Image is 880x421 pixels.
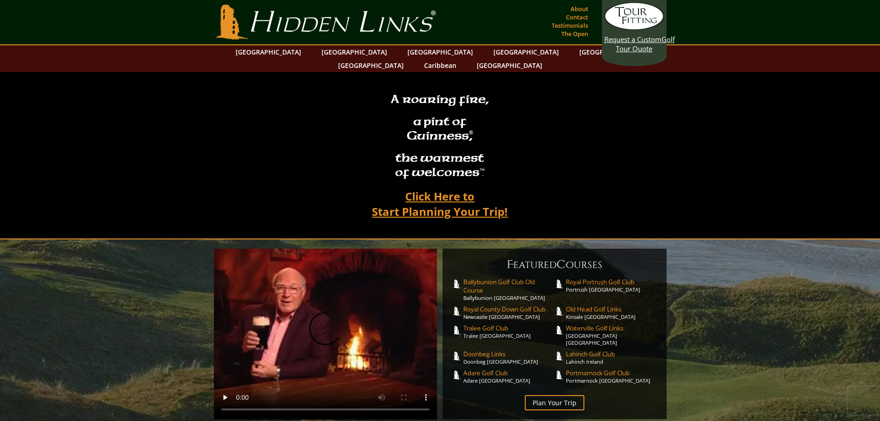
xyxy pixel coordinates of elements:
a: [GEOGRAPHIC_DATA] [317,45,392,59]
a: Portmarnock Golf ClubPortmarnock [GEOGRAPHIC_DATA] [566,369,657,384]
a: Adare Golf ClubAdare [GEOGRAPHIC_DATA] [463,369,555,384]
span: Royal Portrush Golf Club [566,278,657,286]
a: Lahinch Golf ClubLahinch Ireland [566,350,657,365]
a: Royal Portrush Golf ClubPortrush [GEOGRAPHIC_DATA] [566,278,657,293]
span: Request a Custom [604,35,662,44]
a: Royal County Down Golf ClubNewcastle [GEOGRAPHIC_DATA] [463,305,555,320]
a: Contact [564,11,590,24]
a: [GEOGRAPHIC_DATA] [403,45,478,59]
a: Old Head Golf LinksKinsale [GEOGRAPHIC_DATA] [566,305,657,320]
span: Waterville Golf Links [566,324,657,332]
a: Ballybunion Golf Club Old CourseBallybunion [GEOGRAPHIC_DATA] [463,278,555,301]
span: Portmarnock Golf Club [566,369,657,377]
a: The Open [559,27,590,40]
a: Request a CustomGolf Tour Quote [604,2,664,53]
span: C [557,257,566,272]
span: Tralee Golf Club [463,324,555,332]
h6: eatured ourses [452,257,657,272]
span: Lahinch Golf Club [566,350,657,358]
h2: A roaring fire, a pint of Guinness , the warmest of welcomesâ„¢. [385,88,495,185]
a: [GEOGRAPHIC_DATA] [334,59,408,72]
span: F [507,257,513,272]
span: Doonbeg Links [463,350,555,358]
a: Click Here toStart Planning Your Trip! [363,185,517,222]
a: Testimonials [549,19,590,32]
span: Old Head Golf Links [566,305,657,313]
a: Doonbeg LinksDoonbeg [GEOGRAPHIC_DATA] [463,350,555,365]
a: [GEOGRAPHIC_DATA] [472,59,547,72]
a: Plan Your Trip [525,395,584,410]
a: [GEOGRAPHIC_DATA] [489,45,564,59]
span: Ballybunion Golf Club Old Course [463,278,555,294]
a: Tralee Golf ClubTralee [GEOGRAPHIC_DATA] [463,324,555,339]
a: About [568,2,590,15]
a: [GEOGRAPHIC_DATA] [231,45,306,59]
a: Caribbean [419,59,461,72]
a: Waterville Golf Links[GEOGRAPHIC_DATA] [GEOGRAPHIC_DATA] [566,324,657,346]
span: Royal County Down Golf Club [463,305,555,313]
span: Adare Golf Club [463,369,555,377]
a: [GEOGRAPHIC_DATA] [575,45,649,59]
